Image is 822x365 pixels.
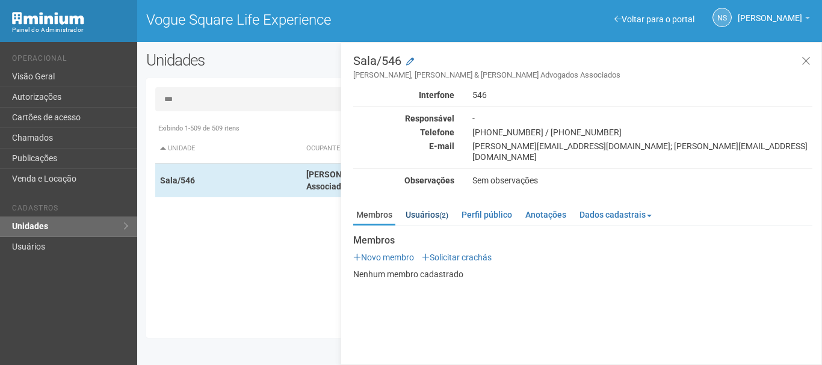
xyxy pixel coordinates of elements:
[344,127,463,138] div: Telefone
[353,206,395,225] a: Membros
[344,113,463,124] div: Responsável
[614,14,694,24] a: Voltar para o portal
[439,211,448,219] small: (2)
[12,204,128,216] li: Cadastros
[155,134,302,164] th: Unidade: activate to sort column descending
[353,269,812,280] p: Nenhum membro cadastrado
[463,90,821,100] div: 546
[155,123,804,134] div: Exibindo 1-509 de 509 itens
[146,51,413,69] h2: Unidades
[459,206,515,224] a: Perfil público
[576,206,655,224] a: Dados cadastrais
[463,113,821,124] div: -
[712,8,732,27] a: NS
[463,127,821,138] div: [PHONE_NUMBER] / [PHONE_NUMBER]
[353,253,414,262] a: Novo membro
[522,206,569,224] a: Anotações
[344,141,463,152] div: E-mail
[463,141,821,162] div: [PERSON_NAME][EMAIL_ADDRESS][DOMAIN_NAME]; [PERSON_NAME][EMAIL_ADDRESS][DOMAIN_NAME]
[353,235,812,246] strong: Membros
[301,134,570,164] th: Ocupante: activate to sort column ascending
[422,253,492,262] a: Solicitar crachás
[344,175,463,186] div: Observações
[146,12,471,28] h1: Vogue Square Life Experience
[353,55,812,81] h3: Sala/546
[12,54,128,67] li: Operacional
[406,56,414,68] a: Modificar a unidade
[12,25,128,35] div: Painel do Administrador
[403,206,451,224] a: Usuários(2)
[738,15,810,25] a: [PERSON_NAME]
[344,90,463,100] div: Interfone
[353,70,812,81] small: [PERSON_NAME], [PERSON_NAME] & [PERSON_NAME] Advogados Associados
[160,176,195,185] strong: Sala/546
[12,12,84,25] img: Minium
[738,2,802,23] span: Nicolle Silva
[463,175,821,186] div: Sem observações
[306,170,558,191] strong: [PERSON_NAME], [PERSON_NAME] & [PERSON_NAME] Advogados Associados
